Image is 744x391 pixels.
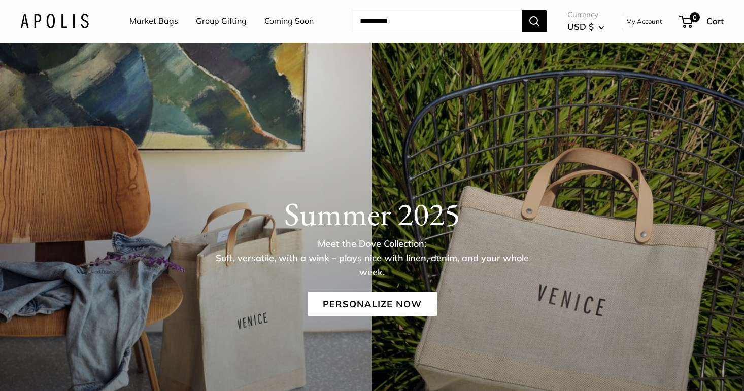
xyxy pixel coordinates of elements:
[129,14,178,29] a: Market Bags
[264,14,314,29] a: Coming Soon
[207,237,537,279] p: Meet the Dove Collection: Soft, versatile, with a wink – plays nice with linen, denim, and your w...
[626,15,662,27] a: My Account
[567,8,604,22] span: Currency
[690,12,700,22] span: 0
[196,14,247,29] a: Group Gifting
[567,19,604,35] button: USD $
[567,21,594,32] span: USD $
[522,10,547,32] button: Search
[20,14,89,28] img: Apolis
[20,195,724,233] h1: Summer 2025
[706,16,724,26] span: Cart
[308,292,437,316] a: Personalize Now
[352,10,522,32] input: Search...
[680,13,724,29] a: 0 Cart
